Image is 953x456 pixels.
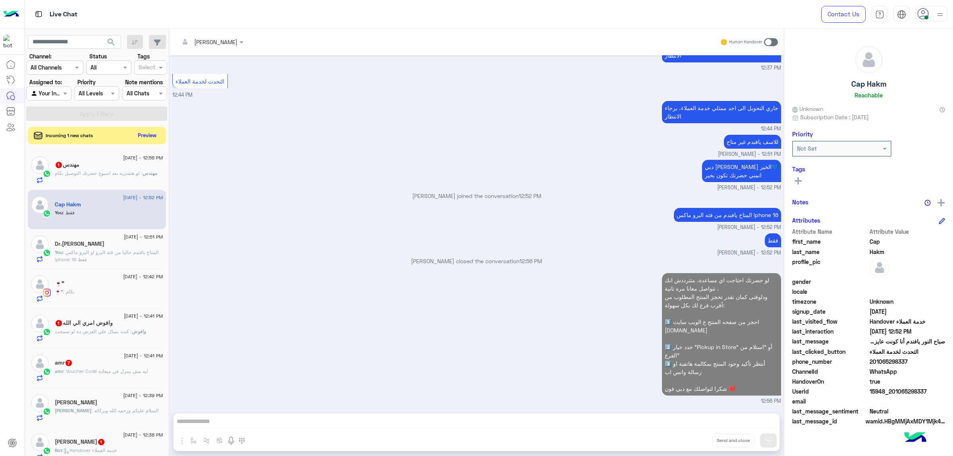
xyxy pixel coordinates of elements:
span: signup_date [792,307,868,316]
img: tab [875,10,884,19]
img: Logo [3,6,19,23]
span: null [870,277,945,286]
img: Instagram [43,289,51,297]
img: defaultAdmin.png [31,394,49,412]
img: add [938,199,945,206]
span: last_clicked_button [792,347,868,356]
img: WhatsApp [43,170,51,178]
p: [PERSON_NAME] joined the conversation [172,192,781,200]
button: Preview [135,130,160,141]
h5: 🍷" [55,280,64,287]
p: 29/8/2025, 12:52 PM [702,160,781,182]
img: defaultAdmin.png [31,156,49,174]
label: Channel: [29,52,52,60]
span: لو هشتريه بعد اسبوع حضرتك التوصيل بكام [55,170,143,176]
span: null [870,287,945,296]
img: WhatsApp [43,368,51,376]
img: tab [34,9,44,19]
img: WhatsApp [43,249,51,257]
span: You [55,210,63,215]
p: 29/8/2025, 12:56 PM [662,273,781,396]
span: التحدث لخدمة العملاء [870,347,945,356]
img: hulul-logo.png [901,424,929,452]
span: [PERSON_NAME] - 12:51 PM [718,151,781,158]
img: WhatsApp [43,447,51,455]
span: amr [55,368,63,374]
span: last_interaction [792,327,868,336]
span: locale [792,287,868,296]
h6: Priority [792,130,813,138]
span: 2025-08-29T00:02:41.516Z [870,307,945,316]
span: email [792,397,868,406]
span: 12:44 PM [172,92,193,98]
p: 29/8/2025, 12:52 PM [765,233,781,247]
span: : Handover خدمة العملاء [62,447,117,453]
span: 7 [66,360,72,366]
h5: Dr.Ahmed Mostafa Ismail [55,241,104,247]
span: 1 [56,162,62,168]
h5: مهندس [55,161,79,168]
span: timezone [792,297,868,306]
span: [PERSON_NAME] - 12:52 PM [717,249,781,257]
span: 0 [870,407,945,415]
span: 12:44 PM [761,125,781,133]
span: Cap [870,237,945,246]
span: Voucher Code ليه مش بينزل في ميعاده [63,368,148,374]
span: wamid.HBgMMjAxMDY1Mjk4MzM3FQIAEhgUM0FEN0IwM0Y2RTMyOUMxOTIzNDIA [866,417,945,425]
span: Incoming 1 new chats [46,132,93,139]
h5: Mohamed Sayed [55,399,97,406]
div: Select [137,63,155,73]
span: [DATE] - 12:41 PM [124,352,163,359]
span: You [55,249,63,255]
span: [DATE] - 12:41 PM [124,312,163,320]
h6: Attributes [792,217,820,224]
span: 2025-08-29T09:52:09.6580648Z [870,327,945,336]
span: 12:37 PM [761,64,781,72]
img: defaultAdmin.png [855,46,882,73]
img: WhatsApp [43,210,51,217]
p: [PERSON_NAME] closed the conversation [172,257,781,265]
h6: Tags [792,165,945,173]
span: Unknown [792,105,823,113]
img: defaultAdmin.png [870,258,889,277]
span: last_visited_flow [792,317,868,326]
span: last_name [792,248,868,256]
span: [PERSON_NAME] - 12:52 PM [717,224,781,231]
span: true [870,377,945,386]
label: Note mentions [125,78,163,86]
a: Contact Us [821,6,866,23]
img: 1403182699927242 [3,35,17,49]
img: WhatsApp [43,407,51,415]
span: 12:52 PM [519,192,541,199]
span: 2 [870,367,945,376]
span: 12:56 PM [761,398,781,405]
span: last_message [792,337,868,345]
span: 1 [98,439,104,445]
p: 29/8/2025, 12:44 PM [662,101,781,123]
span: Hakm [870,248,945,256]
span: Attribute Name [792,227,868,236]
h6: Reachable [855,91,883,99]
span: [PERSON_NAME] - 12:52 PM [717,184,781,192]
label: Status [89,52,107,60]
span: 201065298337 [870,357,945,366]
span: null [870,397,945,406]
h5: amr [55,359,73,366]
img: tab [897,10,906,19]
span: المتاح يافندم حاليا من فئه البرو او البرو ماكس iphone 16 فقط [55,249,158,262]
span: Handover خدمة العملاء [870,317,945,326]
span: ChannelId [792,367,868,376]
span: مهندس [143,170,157,176]
img: notes [924,200,931,206]
h5: Cap Hakm [55,201,81,208]
p: Live Chat [50,9,77,20]
h5: Mohamed Elsersy [55,439,105,445]
span: UserId [792,387,868,396]
span: Unknown [870,297,945,306]
span: Subscription Date : [DATE] [800,113,869,121]
span: 12:56 PM [519,258,542,264]
button: Send and close [712,434,754,447]
span: فقط [63,210,75,215]
span: [DATE] - 12:42 PM [123,273,163,280]
a: tab [872,6,887,23]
